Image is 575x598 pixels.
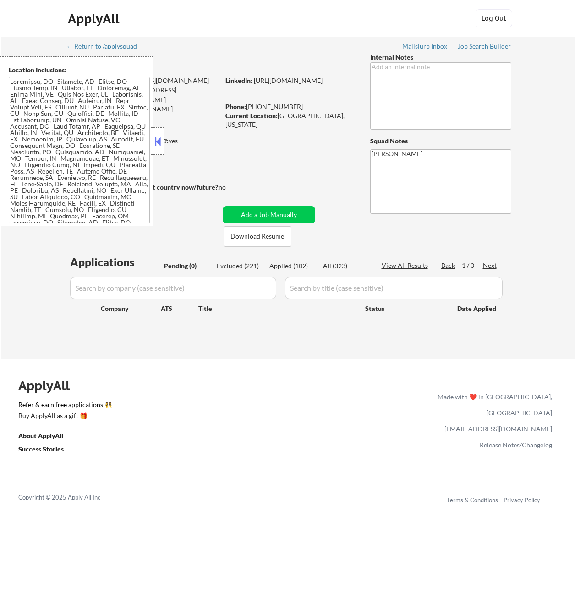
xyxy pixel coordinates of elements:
div: Squad Notes [370,136,511,146]
div: Copyright © 2025 Apply All Inc [18,493,124,502]
div: ApplyAll [68,11,122,27]
div: Applications [70,257,161,268]
div: Applied (102) [269,261,315,271]
div: Title [198,304,356,313]
div: Status [365,300,444,316]
div: Buy ApplyAll as a gift 🎁 [18,413,110,419]
a: Success Stories [18,445,76,456]
div: Excluded (221) [217,261,263,271]
div: Company [101,304,161,313]
button: Download Resume [224,226,291,247]
button: Add a Job Manually [223,206,315,223]
div: [PHONE_NUMBER] [225,102,355,111]
a: Terms & Conditions [447,496,498,504]
a: Job Search Builder [458,43,511,52]
div: Next [483,261,498,270]
u: About ApplyAll [18,432,63,440]
a: Privacy Policy [504,496,540,504]
div: Job Search Builder [458,43,511,49]
div: Date Applied [457,304,498,313]
a: Release Notes/Changelog [480,441,552,449]
strong: LinkedIn: [225,76,252,84]
div: All (323) [323,261,369,271]
input: Search by company (case sensitive) [70,277,276,299]
a: Mailslurp Inbox [402,43,448,52]
strong: Phone: [225,103,246,110]
div: [GEOGRAPHIC_DATA], [US_STATE] [225,111,355,129]
a: [EMAIL_ADDRESS][DOMAIN_NAME] [444,425,552,433]
div: Location Inclusions: [9,65,150,75]
div: Pending (0) [164,261,210,271]
div: ← Return to /applysquad [66,43,146,49]
div: 1 / 0 [462,261,483,270]
a: ← Return to /applysquad [66,43,146,52]
strong: Current Location: [225,112,278,120]
div: Back [441,261,456,270]
a: Buy ApplyAll as a gift 🎁 [18,411,110,423]
input: Search by title (case sensitive) [285,277,503,299]
div: Made with ❤️ in [GEOGRAPHIC_DATA], [GEOGRAPHIC_DATA] [434,389,552,421]
div: ATS [161,304,198,313]
u: Success Stories [18,445,64,453]
div: no [219,183,245,192]
a: About ApplyAll [18,431,76,443]
div: Mailslurp Inbox [402,43,448,49]
div: View All Results [382,261,431,270]
div: Internal Notes [370,53,511,62]
button: Log Out [476,9,512,27]
a: Refer & earn free applications 👯‍♀️ [18,402,246,411]
div: ApplyAll [18,378,80,393]
a: [URL][DOMAIN_NAME] [254,76,323,84]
